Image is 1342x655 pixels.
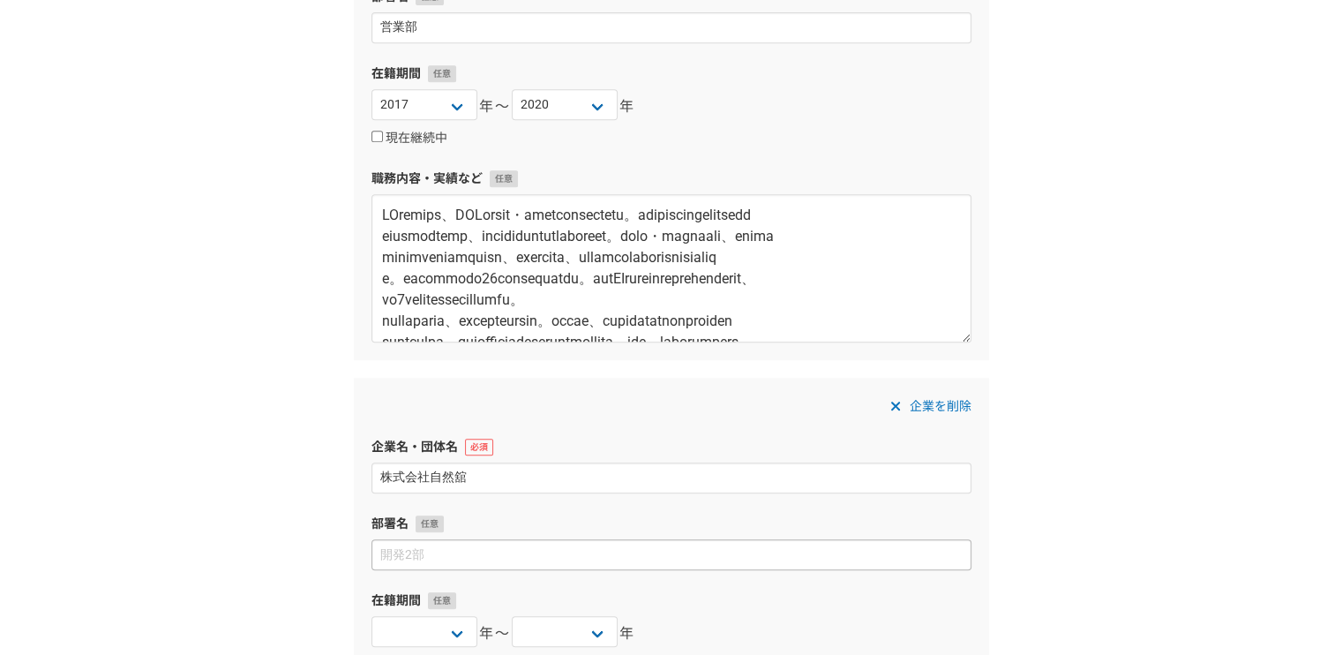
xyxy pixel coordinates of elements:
[910,395,971,417] span: 企業を削除
[371,591,971,610] label: 在籍期間
[371,131,447,147] label: 現在継続中
[479,623,510,644] span: 年〜
[619,96,635,117] span: 年
[479,96,510,117] span: 年〜
[371,169,971,188] label: 職務内容・実績など
[371,463,971,493] input: エニィクルー株式会社
[371,131,383,142] input: 現在継続中
[371,539,971,570] input: 開発2部
[619,623,635,644] span: 年
[371,12,971,43] input: 開発2部
[371,515,971,533] label: 部署名
[371,64,971,83] label: 在籍期間
[371,438,971,456] label: 企業名・団体名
